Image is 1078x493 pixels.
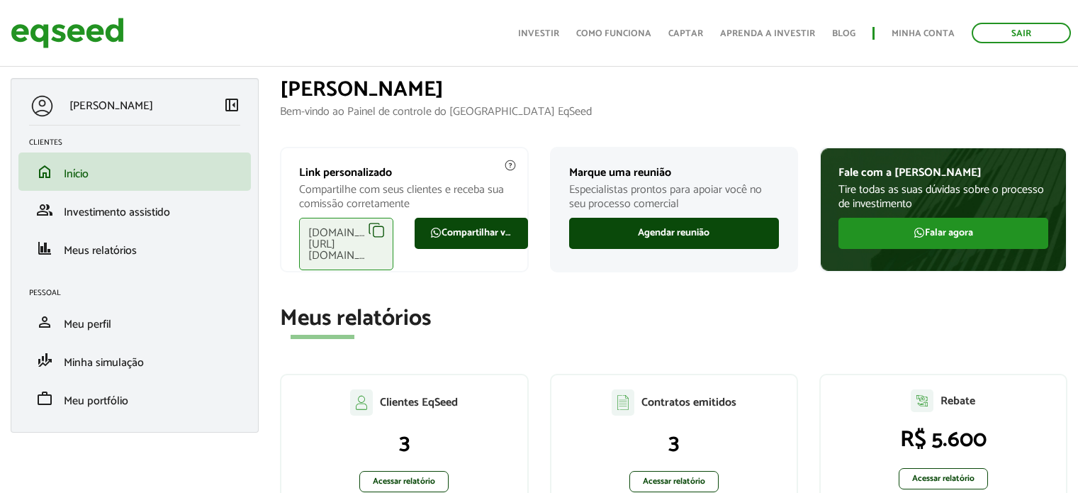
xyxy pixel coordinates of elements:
span: group [36,201,53,218]
a: workMeu portfólio [29,390,240,407]
img: EqSeed [11,14,124,52]
span: person [36,314,53,331]
span: left_panel_close [223,96,240,113]
span: work [36,390,53,407]
p: Rebate [941,394,975,408]
p: Fale com a [PERSON_NAME] [838,166,1048,179]
p: 3 [296,430,512,457]
h2: Clientes [29,138,251,147]
h2: Meus relatórios [280,306,1067,331]
a: Compartilhar via WhatsApp [415,218,528,249]
li: Minha simulação [18,341,251,380]
a: groupInvestimento assistido [29,201,240,218]
p: 3 [566,430,782,457]
li: Início [18,153,251,191]
p: Compartilhe com seus clientes e receba sua comissão corretamente [299,183,509,210]
img: FaWhatsapp.svg [914,227,925,238]
p: [PERSON_NAME] [69,99,153,113]
div: [DOMAIN_NAME][URL][DOMAIN_NAME] [299,218,393,270]
li: Meu perfil [18,303,251,341]
a: Colapsar menu [223,96,240,116]
p: Especialistas prontos para apoiar você no seu processo comercial [569,183,779,210]
img: agent-meulink-info2.svg [504,159,517,172]
p: R$ 5.600 [835,426,1052,453]
img: agent-contratos.svg [612,389,634,416]
p: Tire todas as suas dúvidas sobre o processo de investimento [838,183,1048,210]
span: Meus relatórios [64,241,137,260]
span: Minha simulação [64,353,144,372]
p: Marque uma reunião [569,166,779,179]
a: Agendar reunião [569,218,779,249]
a: personMeu perfil [29,314,240,331]
span: finance [36,240,53,257]
a: Minha conta [892,29,955,38]
p: Bem-vindo ao Painel de controle do [GEOGRAPHIC_DATA] EqSeed [280,105,1067,118]
li: Meu portfólio [18,380,251,418]
img: agent-clientes.svg [350,389,373,415]
a: finance_modeMinha simulação [29,352,240,369]
a: Investir [518,29,559,38]
a: Acessar relatório [899,468,988,489]
span: Meu portfólio [64,392,128,411]
p: Contratos emitidos [641,396,736,409]
a: financeMeus relatórios [29,240,240,257]
a: Blog [832,29,855,38]
p: Link personalizado [299,166,509,179]
span: finance_mode [36,352,53,369]
h2: Pessoal [29,289,251,297]
a: Sair [972,23,1071,43]
span: Investimento assistido [64,203,170,222]
a: Acessar relatório [629,471,719,492]
li: Investimento assistido [18,191,251,229]
span: Meu perfil [64,315,111,334]
a: homeInício [29,163,240,180]
img: agent-relatorio.svg [911,389,933,412]
a: Captar [668,29,703,38]
a: Como funciona [576,29,651,38]
li: Meus relatórios [18,229,251,267]
img: FaWhatsapp.svg [430,227,442,238]
h1: [PERSON_NAME] [280,78,1067,101]
span: Início [64,165,89,184]
span: home [36,163,53,180]
a: Acessar relatório [359,471,449,492]
a: Aprenda a investir [720,29,815,38]
a: Falar agora [838,218,1048,249]
p: Clientes EqSeed [380,396,458,409]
